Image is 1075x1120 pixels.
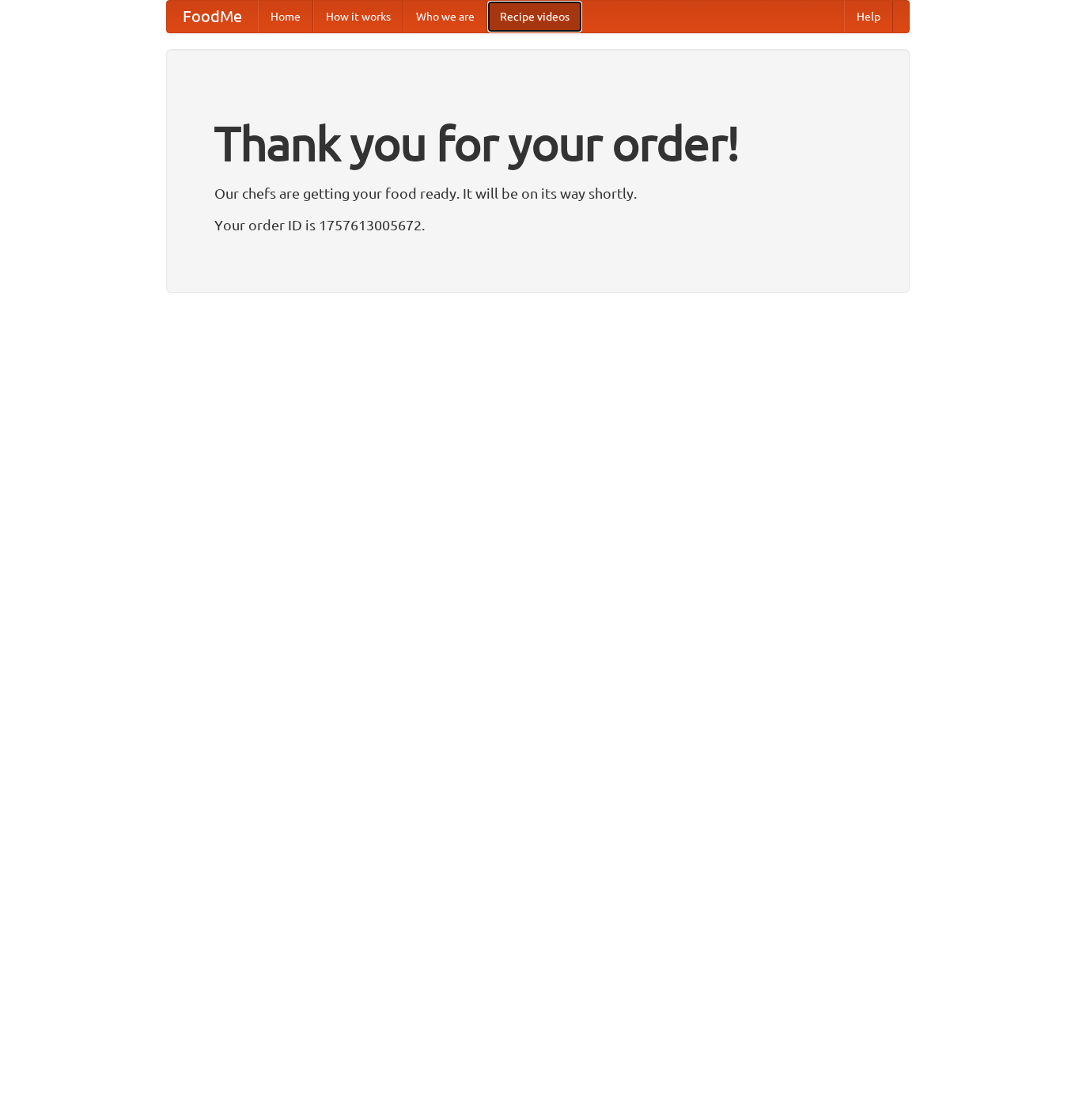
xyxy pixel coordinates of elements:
[214,105,861,181] h1: Thank you for your order!
[403,1,487,32] a: Who we are
[844,1,893,32] a: Help
[487,1,582,32] a: Recipe videos
[214,213,861,237] p: Your order ID is 1757613005672.
[214,181,861,205] p: Our chefs are getting your food ready. It will be on its way shortly.
[167,1,258,32] a: FoodMe
[313,1,403,32] a: How it works
[258,1,313,32] a: Home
